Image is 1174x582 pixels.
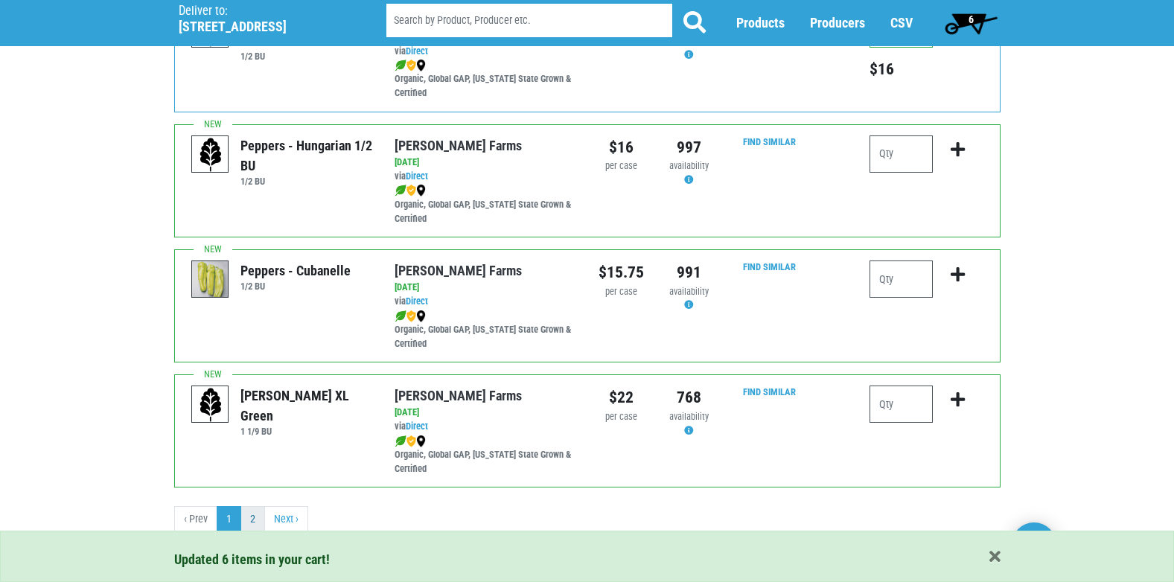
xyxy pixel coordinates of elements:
[395,310,406,322] img: leaf-e5c59151409436ccce96b2ca1b28e03c.png
[395,170,575,184] div: via
[395,184,575,226] div: Organic, Global GAP, [US_STATE] State Grown & Certified
[217,506,241,533] a: 1
[192,261,229,298] img: thumbnail-0a21d7569dbf8d3013673048c6385dc6.png
[395,45,575,59] div: via
[599,285,644,299] div: per case
[240,260,351,281] div: Peppers - Cubanelle
[179,4,348,19] p: Deliver to:
[870,135,933,173] input: Qty
[406,185,416,196] img: safety-e55c860ca8c00a9c171001a62a92dabd.png
[938,8,1004,38] a: 6
[395,388,522,403] a: [PERSON_NAME] Farms
[743,386,796,397] a: Find Similar
[599,159,644,173] div: per case
[395,59,575,101] div: Organic, Global GAP, [US_STATE] State Grown & Certified
[406,310,416,322] img: safety-e55c860ca8c00a9c171001a62a92dabd.png
[395,406,575,420] div: [DATE]
[264,506,308,533] a: next
[192,386,229,423] img: placeholder-variety-43d6402dacf2d531de610a020419775a.svg
[192,273,229,286] a: Peppers - Cubanelle
[406,435,416,447] img: safety-e55c860ca8c00a9c171001a62a92dabd.png
[406,60,416,71] img: safety-e55c860ca8c00a9c171001a62a92dabd.png
[395,281,575,295] div: [DATE]
[416,435,426,447] img: map_marker-0e94453035b3232a4d21701695807de9.png
[395,185,406,196] img: leaf-e5c59151409436ccce96b2ca1b28e03c.png
[599,386,644,409] div: $22
[386,4,672,38] input: Search by Product, Producer etc.
[240,135,372,176] div: Peppers - Hungarian 1/2 BU
[416,60,426,71] img: map_marker-0e94453035b3232a4d21701695807de9.png
[810,16,865,31] a: Producers
[406,295,428,307] a: Direct
[395,295,575,309] div: via
[870,260,933,298] input: Qty
[669,286,709,297] span: availability
[174,549,1001,569] div: Updated 6 items in your cart!
[395,138,522,153] a: [PERSON_NAME] Farms
[240,506,265,533] a: 2
[666,386,712,409] div: 768
[870,386,933,423] input: Qty
[240,426,372,437] h6: 1 1/9 BU
[870,60,933,79] h5: Total price
[743,136,796,147] a: Find Similar
[406,170,428,182] a: Direct
[240,281,351,292] h6: 1/2 BU
[890,16,913,31] a: CSV
[736,16,785,31] a: Products
[192,136,229,173] img: placeholder-variety-43d6402dacf2d531de610a020419775a.svg
[395,420,575,434] div: via
[666,260,712,284] div: 991
[743,261,796,272] a: Find Similar
[240,386,372,426] div: [PERSON_NAME] XL Green
[969,13,974,25] span: 6
[395,309,575,351] div: Organic, Global GAP, [US_STATE] State Grown & Certified
[395,263,522,278] a: [PERSON_NAME] Farms
[416,185,426,196] img: map_marker-0e94453035b3232a4d21701695807de9.png
[666,135,712,159] div: 997
[416,310,426,322] img: map_marker-0e94453035b3232a4d21701695807de9.png
[395,435,406,447] img: leaf-e5c59151409436ccce96b2ca1b28e03c.png
[395,156,575,170] div: [DATE]
[599,260,644,284] div: $15.75
[669,411,709,422] span: availability
[666,34,712,63] div: Availability may be subject to change.
[395,60,406,71] img: leaf-e5c59151409436ccce96b2ca1b28e03c.png
[406,45,428,57] a: Direct
[599,135,644,159] div: $16
[406,420,428,432] a: Direct
[174,506,1001,533] nav: pager
[669,160,709,171] span: availability
[599,410,644,424] div: per case
[240,51,372,62] h6: 1/2 BU
[395,434,575,476] div: Organic, Global GAP, [US_STATE] State Grown & Certified
[240,176,372,187] h6: 1/2 BU
[179,19,348,35] h5: [STREET_ADDRESS]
